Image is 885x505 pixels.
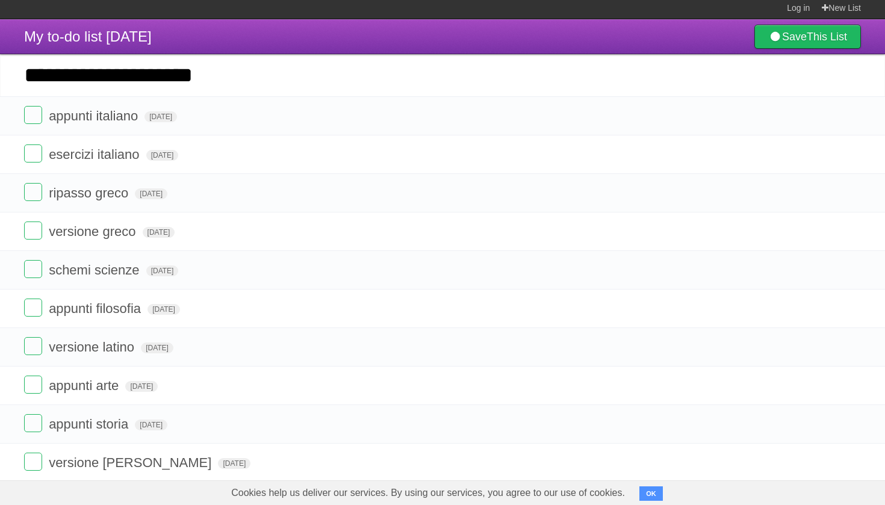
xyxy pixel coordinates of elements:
[754,25,861,49] a: SaveThis List
[49,262,142,277] span: schemi scienze
[24,28,152,45] span: My to-do list [DATE]
[24,337,42,355] label: Done
[24,222,42,240] label: Done
[49,417,131,432] span: appunti storia
[24,376,42,394] label: Done
[49,339,137,355] span: versione latino
[49,108,141,123] span: appunti italiano
[147,304,180,315] span: [DATE]
[135,188,167,199] span: [DATE]
[146,265,179,276] span: [DATE]
[141,342,173,353] span: [DATE]
[144,111,177,122] span: [DATE]
[218,458,250,469] span: [DATE]
[219,481,637,505] span: Cookies help us deliver our services. By using our services, you agree to our use of cookies.
[24,106,42,124] label: Done
[24,453,42,471] label: Done
[49,301,144,316] span: appunti filosofia
[24,183,42,201] label: Done
[49,185,131,200] span: ripasso greco
[49,224,138,239] span: versione greco
[24,414,42,432] label: Done
[24,299,42,317] label: Done
[125,381,158,392] span: [DATE]
[49,455,214,470] span: versione [PERSON_NAME]
[49,378,122,393] span: appunti arte
[49,147,142,162] span: esercizi italiano
[24,144,42,163] label: Done
[143,227,175,238] span: [DATE]
[24,260,42,278] label: Done
[135,420,167,430] span: [DATE]
[807,31,847,43] b: This List
[639,486,663,501] button: OK
[146,150,179,161] span: [DATE]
